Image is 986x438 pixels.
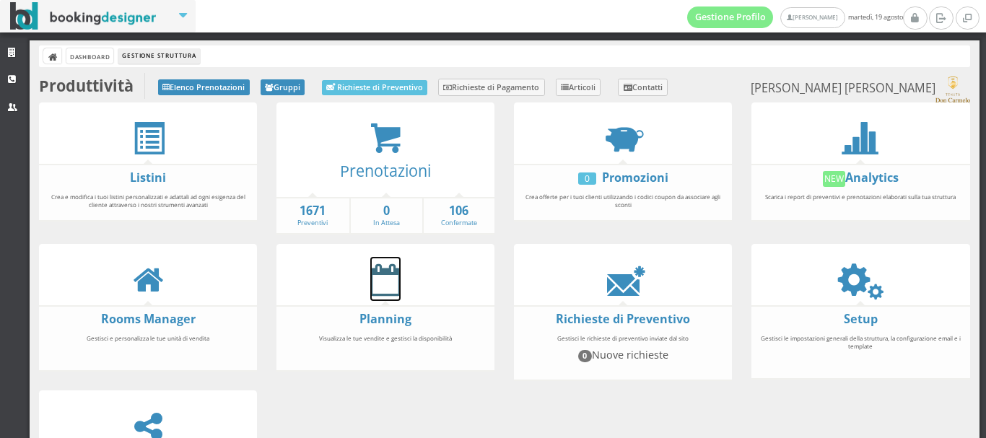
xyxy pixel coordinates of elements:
[261,79,305,95] a: Gruppi
[424,203,495,219] strong: 106
[751,328,969,374] div: Gestisci le impostazioni generali della struttura, la configurazione email e i template
[276,203,349,228] a: 1671Preventivi
[118,48,199,64] li: Gestione Struttura
[340,160,431,181] a: Prenotazioni
[322,80,427,95] a: Richieste di Preventivo
[602,170,668,185] a: Promozioni
[39,75,134,96] b: Produttività
[130,170,166,185] a: Listini
[844,311,878,327] a: Setup
[780,7,845,28] a: [PERSON_NAME]
[578,172,596,185] div: 0
[276,328,494,366] div: Visualizza le tue vendite e gestisci la disponibilità
[10,2,157,30] img: BookingDesigner.com
[158,79,250,95] a: Elenco Prenotazioni
[751,186,969,216] div: Scarica i report di preventivi e prenotazioni elaborati sulla tua struttura
[438,79,545,96] a: Richieste di Pagamento
[514,328,732,375] div: Gestisci le richieste di preventivo inviate dal sito
[618,79,668,96] a: Contatti
[359,311,411,327] a: Planning
[39,186,257,216] div: Crea e modifica i tuoi listini personalizzati e adattali ad ogni esigenza del cliente attraverso ...
[66,48,113,63] a: Dashboard
[514,186,732,216] div: Crea offerte per i tuoi clienti utilizzando i codici coupon da associare agli sconti
[578,350,593,362] span: 0
[687,6,774,28] a: Gestione Profilo
[101,311,196,327] a: Rooms Manager
[751,76,969,102] small: [PERSON_NAME] [PERSON_NAME]
[687,6,903,28] span: martedì, 19 agosto
[556,79,601,96] a: Articoli
[823,171,846,187] div: New
[556,311,690,327] a: Richieste di Preventivo
[351,203,422,228] a: 0In Attesa
[39,328,257,366] div: Gestisci e personalizza le tue unità di vendita
[935,76,969,102] img: c17ce5f8a98d11e9805da647fc135771.png
[276,203,349,219] strong: 1671
[520,349,725,362] h4: Nuove richieste
[351,203,422,219] strong: 0
[823,170,899,185] a: NewAnalytics
[424,203,495,228] a: 106Confermate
